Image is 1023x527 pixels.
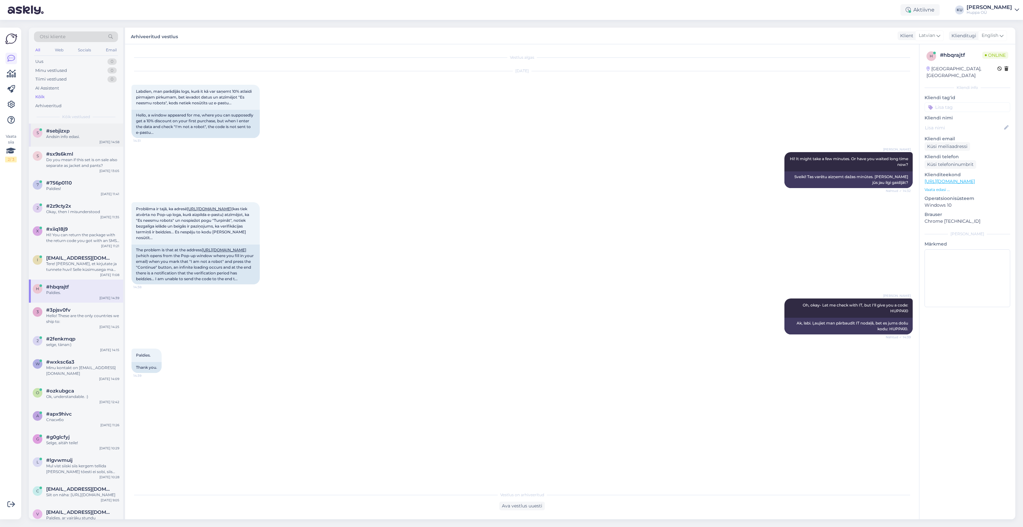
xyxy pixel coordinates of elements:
p: Kliendi tag'id [925,94,1010,101]
span: 7 [37,182,39,187]
span: Christella7@hot.ee [46,486,113,492]
div: Siit on näha: [URL][DOMAIN_NAME] [46,492,119,498]
span: a [36,413,39,418]
div: Ok, understandable. :) [46,394,119,400]
div: Kliendi info [925,85,1010,91]
span: Nähtud ✓ 14:32 [886,188,911,193]
p: Kliendi nimi [925,115,1010,121]
div: [DATE] 11:21 [101,244,119,248]
div: Huppa OÜ [967,10,1012,15]
span: i [37,257,38,262]
div: All [34,46,41,54]
span: h [930,54,933,58]
div: Vaata siia [5,134,17,162]
div: [DATE] 14:15 [100,348,119,352]
span: #sx9s6kml [46,151,73,157]
span: 14:31 [133,138,157,143]
span: [PERSON_NAME] [883,147,911,152]
div: Andsin info edasi. [46,134,119,140]
div: [PERSON_NAME] [967,5,1012,10]
span: English [982,32,998,39]
span: g [36,436,39,441]
img: Askly Logo [5,33,17,45]
span: #756p0110 [46,180,72,186]
a: [URL][DOMAIN_NAME] [925,178,975,184]
span: Hi! It might take a few minutes. Or have you waited long time now? [790,156,909,167]
div: [DATE] 13:05 [99,168,119,173]
div: Sveiki! Tas varētu aizņemt dažas minūtes. [PERSON_NAME] jūs jau ilgi gaidījāt? [784,171,913,188]
div: Paldies. [46,290,119,296]
span: 14:39 [133,373,157,378]
span: w [36,361,40,366]
span: 2 [37,338,39,343]
span: #2z9cty2x [46,203,71,209]
div: [DATE] 11:35 [100,215,119,220]
input: Lisa tag [925,102,1010,112]
div: [DATE] 11:08 [100,272,119,277]
span: s [37,130,39,135]
span: Problēma ir tajā, ka adresē (kas tiek atvērta no Pop-up loga, kurā aizpilda e-pastu) atzīmējot, k... [136,206,250,240]
div: [DATE] 9:05 [101,498,119,503]
div: Ak, labi. Ļaujiet man pārbaudīt IT nodaļā, bet es jums došu kodu: HUPPA10. [784,318,913,334]
div: [DATE] 12:42 [99,400,119,404]
div: Uus [35,58,43,65]
div: Спасибо [46,417,119,423]
div: [PERSON_NAME] [925,231,1010,237]
a: [URL][DOMAIN_NAME] [202,247,246,252]
span: Paldies. [136,353,151,358]
div: Thank you. [131,362,162,373]
p: Kliendi email [925,135,1010,142]
div: Kõik [35,94,45,100]
div: Hello! These are the only countries we ship to: [46,313,119,324]
span: #hbqrajtf [46,284,69,290]
span: #lgvwmuij [46,457,72,463]
div: [DATE] 14:39 [99,296,119,300]
a: [URL][DOMAIN_NAME] [187,206,232,211]
span: #wxksc6a3 [46,359,74,365]
p: Chrome [TECHNICAL_ID] [925,218,1010,225]
span: #2fenkmqp [46,336,75,342]
div: Vestlus algas [131,55,913,60]
span: l [37,460,39,464]
div: Paldies! [46,186,119,192]
span: s [37,153,39,158]
span: Labdien, man parādījās logs, kurā it kā var saņemt 10% atlaidi pirmajam pirkumam, bet ievadot dat... [136,89,253,105]
span: [PERSON_NAME] [883,293,911,298]
div: Minu kontakt on [EMAIL_ADDRESS][DOMAIN_NAME] [46,365,119,376]
input: Lisa nimi [925,124,1003,131]
div: Okay, then I misunderstood [46,209,119,215]
span: #g0glcfyj [46,434,70,440]
div: [DATE] [131,68,913,74]
p: Kliendi telefon [925,153,1010,160]
div: 0 [107,58,117,65]
span: Oh, okay- Let me check with IT, but I'll give you a code: HUPPA10 [803,303,909,313]
div: Selge, aitäh teile! [46,440,119,446]
div: selge, tänan:) [46,342,119,348]
span: h [36,286,39,291]
p: Märkmed [925,241,1010,247]
div: 0 [107,67,117,74]
p: Brauser [925,211,1010,218]
span: 2 [37,205,39,210]
div: Küsi telefoninumbrit [925,160,976,169]
span: Nähtud ✓ 14:39 [886,335,911,340]
a: [PERSON_NAME]Huppa OÜ [967,5,1019,15]
div: Socials [77,46,92,54]
span: x [36,229,39,233]
span: Vestlus on arhiveeritud [500,492,544,498]
span: #3pjsv0fv [46,307,71,313]
span: 3 [37,309,39,314]
span: #apx9hivc [46,411,72,417]
span: 14:38 [133,285,157,289]
span: #xiiq18j9 [46,226,68,232]
div: Aktiivne [900,4,940,16]
span: Kõik vestlused [62,114,90,120]
span: viz25667704@gmail.com [46,509,113,515]
div: The problem is that at the address (which opens from the Pop-up window where you fill in your ema... [131,245,260,284]
div: [DATE] 14:09 [99,376,119,381]
p: Vaata edasi ... [925,187,1010,193]
span: v [36,512,39,516]
div: Web [54,46,65,54]
div: Küsi meiliaadressi [925,142,970,151]
span: Latvian [919,32,935,39]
